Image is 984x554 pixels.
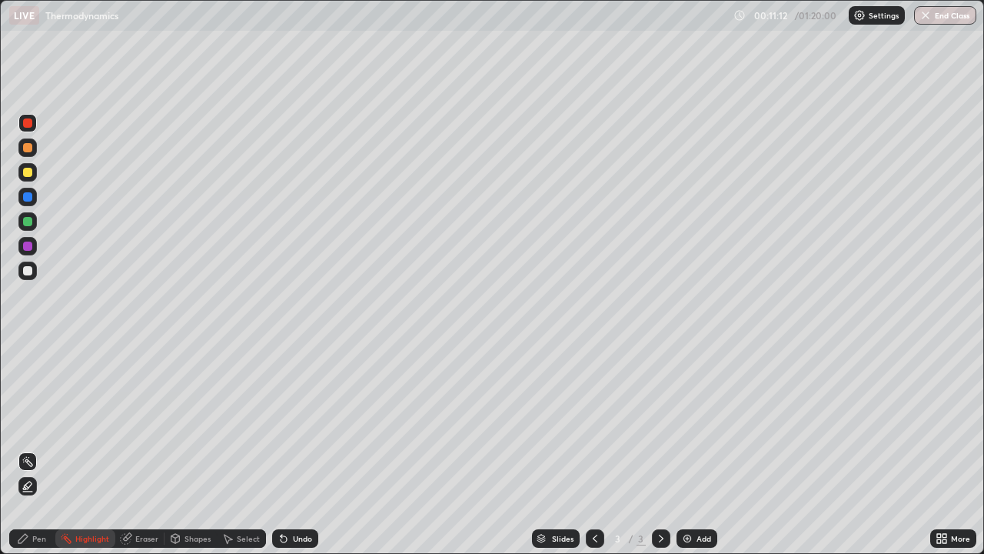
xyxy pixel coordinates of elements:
div: Pen [32,535,46,542]
div: 3 [610,534,626,543]
div: Slides [552,535,573,542]
div: More [951,535,970,542]
img: end-class-cross [919,9,932,22]
button: End Class [914,6,976,25]
div: Add [696,535,711,542]
p: Thermodynamics [45,9,118,22]
div: / [629,534,633,543]
div: Highlight [75,535,109,542]
img: add-slide-button [681,532,693,545]
div: 3 [637,532,646,546]
div: Undo [293,535,312,542]
div: Eraser [135,535,158,542]
p: Settings [869,12,899,19]
p: LIVE [14,9,35,22]
img: class-settings-icons [853,9,866,22]
div: Shapes [184,535,211,542]
div: Select [237,535,260,542]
